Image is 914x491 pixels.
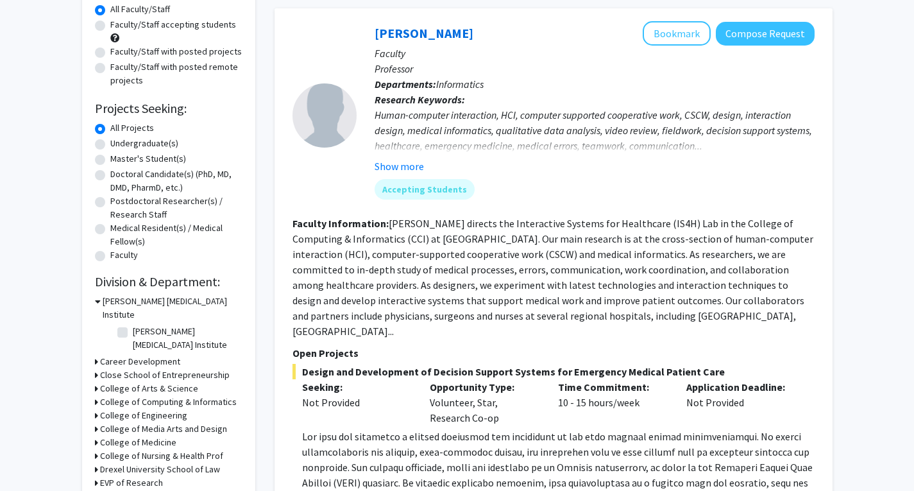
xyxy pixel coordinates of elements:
iframe: Chat [10,433,55,481]
label: Undergraduate(s) [110,137,178,150]
label: Doctoral Candidate(s) (PhD, MD, DMD, PharmD, etc.) [110,168,242,194]
fg-read-more: [PERSON_NAME] directs the Interactive Systems for Healthcare (IS4H) Lab in the College of Computi... [292,217,813,338]
p: Seeking: [302,379,411,395]
h3: EVP of Research [100,476,163,490]
h3: [PERSON_NAME] [MEDICAL_DATA] Institute [103,295,242,322]
h2: Division & Department: [95,274,242,289]
h3: Career Development [100,355,180,368]
label: Postdoctoral Researcher(s) / Research Staff [110,194,242,221]
b: Research Keywords: [375,93,465,106]
div: Not Provided [302,395,411,410]
p: Time Commitment: [558,379,667,395]
b: Faculty Information: [292,217,389,230]
label: Faculty [110,248,138,262]
div: 10 - 15 hours/week [548,379,677,426]
h3: Close School of Entrepreneurship [100,368,230,382]
p: Professor [375,61,815,76]
p: Faculty [375,46,815,61]
button: Show more [375,159,424,174]
h3: Drexel University School of Law [100,463,220,476]
p: Application Deadline: [686,379,795,395]
p: Opportunity Type: [430,379,539,395]
a: [PERSON_NAME] [375,25,473,41]
label: [PERSON_NAME] [MEDICAL_DATA] Institute [133,325,239,352]
label: All Projects [110,121,154,135]
h3: College of Engineering [100,409,187,422]
div: Human-computer interaction, HCI, computer supported cooperative work, CSCW, design, interaction d... [375,107,815,153]
label: Faculty/Staff with posted remote projects [110,60,242,87]
div: Volunteer, Star, Research Co-op [420,379,548,426]
label: Faculty/Staff accepting students [110,18,236,31]
span: Informatics [436,78,484,90]
button: Add Aleksandra Sarcevic to Bookmarks [643,21,711,46]
label: Faculty/Staff with posted projects [110,45,242,58]
label: All Faculty/Staff [110,3,170,16]
span: Design and Development of Decision Support Systems for Emergency Medical Patient Care [292,364,815,379]
h2: Projects Seeking: [95,101,242,116]
p: Open Projects [292,345,815,361]
label: Master's Student(s) [110,152,186,166]
b: Departments: [375,78,436,90]
h3: College of Arts & Science [100,382,198,395]
button: Compose Request to Aleksandra Sarcevic [716,22,815,46]
h3: College of Medicine [100,436,176,449]
label: Medical Resident(s) / Medical Fellow(s) [110,221,242,248]
mat-chip: Accepting Students [375,179,475,200]
div: Not Provided [677,379,805,426]
h3: College of Media Arts and Design [100,422,227,436]
h3: College of Nursing & Health Prof [100,449,223,463]
h3: College of Computing & Informatics [100,395,237,409]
